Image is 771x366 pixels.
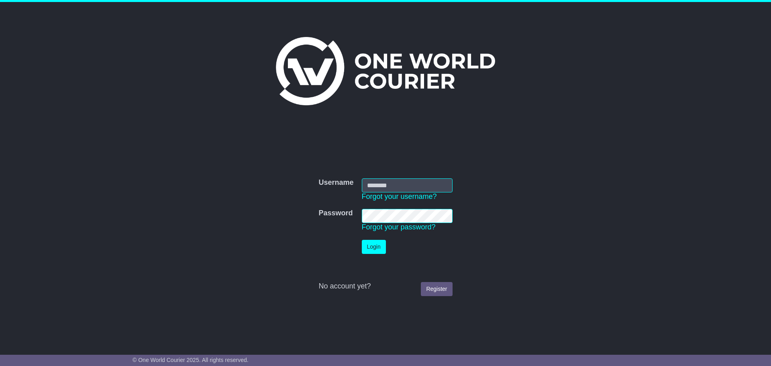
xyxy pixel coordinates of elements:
button: Login [362,240,386,254]
a: Forgot your username? [362,192,437,200]
span: © One World Courier 2025. All rights reserved. [133,357,249,363]
a: Forgot your password? [362,223,436,231]
label: Username [318,178,353,187]
div: No account yet? [318,282,452,291]
img: One World [276,37,495,105]
label: Password [318,209,353,218]
a: Register [421,282,452,296]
